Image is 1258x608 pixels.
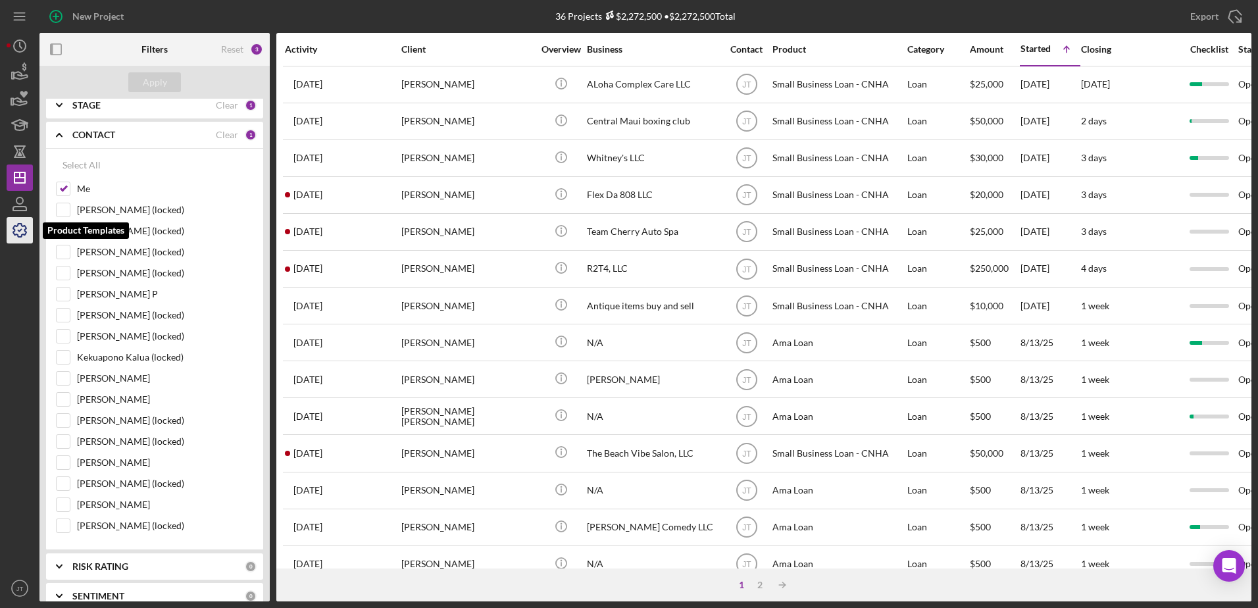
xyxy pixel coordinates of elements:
[77,224,253,238] label: [PERSON_NAME] (locked)
[401,288,533,323] div: [PERSON_NAME]
[39,3,137,30] button: New Project
[742,338,751,347] text: JT
[56,152,107,178] button: Select All
[970,337,991,348] span: $500
[63,152,101,178] div: Select All
[1081,411,1109,422] time: 1 week
[742,265,751,274] text: JT
[77,393,253,406] label: [PERSON_NAME]
[772,104,904,139] div: Small Business Loan - CNHA
[401,215,533,249] div: [PERSON_NAME]
[7,575,33,601] button: JT
[293,522,322,532] time: 2025-08-13 21:56
[772,44,904,55] div: Product
[1081,300,1109,311] time: 1 week
[77,288,253,301] label: [PERSON_NAME] P
[907,178,969,213] div: Loan
[293,374,322,385] time: 2025-08-13 00:20
[742,560,751,569] text: JT
[772,510,904,545] div: Ama Loan
[772,362,904,397] div: Ama Loan
[1020,325,1080,360] div: 8/13/25
[221,44,243,55] div: Reset
[907,44,969,55] div: Category
[907,288,969,323] div: Loan
[72,100,101,111] b: STAGE
[293,263,322,274] time: 2025-08-07 00:03
[970,558,991,569] span: $500
[1081,189,1107,200] time: 3 days
[401,67,533,102] div: [PERSON_NAME]
[587,178,718,213] div: Flex Da 808 LLC
[742,486,751,495] text: JT
[77,435,253,448] label: [PERSON_NAME] (locked)
[907,436,969,470] div: Loan
[72,3,124,30] div: New Project
[732,580,751,590] div: 1
[907,215,969,249] div: Loan
[587,141,718,176] div: Whitney's LLC
[1081,152,1107,163] time: 3 days
[772,547,904,582] div: Ama Loan
[587,362,718,397] div: [PERSON_NAME]
[1020,141,1080,176] div: [DATE]
[1020,399,1080,434] div: 8/13/25
[401,104,533,139] div: [PERSON_NAME]
[245,590,257,602] div: 0
[293,79,322,89] time: 2025-07-30 20:40
[587,44,718,55] div: Business
[742,191,751,200] text: JT
[77,498,253,511] label: [PERSON_NAME]
[72,561,128,572] b: RISK RATING
[772,141,904,176] div: Small Business Loan - CNHA
[1213,550,1245,582] div: Open Intercom Messenger
[587,510,718,545] div: [PERSON_NAME] Comedy LLC
[401,251,533,286] div: [PERSON_NAME]
[970,44,1019,55] div: Amount
[751,580,769,590] div: 2
[970,78,1003,89] span: $25,000
[77,414,253,427] label: [PERSON_NAME] (locked)
[742,301,751,311] text: JT
[587,399,718,434] div: N/A
[602,11,662,22] div: $2,272,500
[1020,215,1080,249] div: [DATE]
[1081,263,1107,274] time: 4 days
[401,141,533,176] div: [PERSON_NAME]
[401,547,533,582] div: [PERSON_NAME]
[970,152,1003,163] span: $30,000
[1020,547,1080,582] div: 8/13/25
[587,104,718,139] div: Central Maui boxing club
[772,288,904,323] div: Small Business Loan - CNHA
[970,189,1003,200] span: $20,000
[77,203,253,216] label: [PERSON_NAME] (locked)
[742,375,751,384] text: JT
[401,178,533,213] div: [PERSON_NAME]
[772,251,904,286] div: Small Business Loan - CNHA
[587,436,718,470] div: The Beach Vibe Salon, LLC
[742,117,751,126] text: JT
[970,263,1009,274] span: $250,000
[16,585,24,592] text: JT
[970,300,1003,311] span: $10,000
[1020,43,1051,54] div: Started
[742,412,751,421] text: JT
[293,301,322,311] time: 2025-08-11 23:03
[722,44,771,55] div: Contact
[1020,67,1080,102] div: [DATE]
[1181,44,1237,55] div: Checklist
[970,484,991,495] span: $500
[587,288,718,323] div: Antique items buy and sell
[245,99,257,111] div: 1
[772,67,904,102] div: Small Business Loan - CNHA
[1081,44,1180,55] div: Closing
[1190,3,1219,30] div: Export
[1020,510,1080,545] div: 8/13/25
[285,44,400,55] div: Activity
[1020,104,1080,139] div: [DATE]
[587,215,718,249] div: Team Cherry Auto Spa
[1020,251,1080,286] div: [DATE]
[1081,521,1109,532] time: 1 week
[77,266,253,280] label: [PERSON_NAME] (locked)
[970,447,1003,459] span: $50,000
